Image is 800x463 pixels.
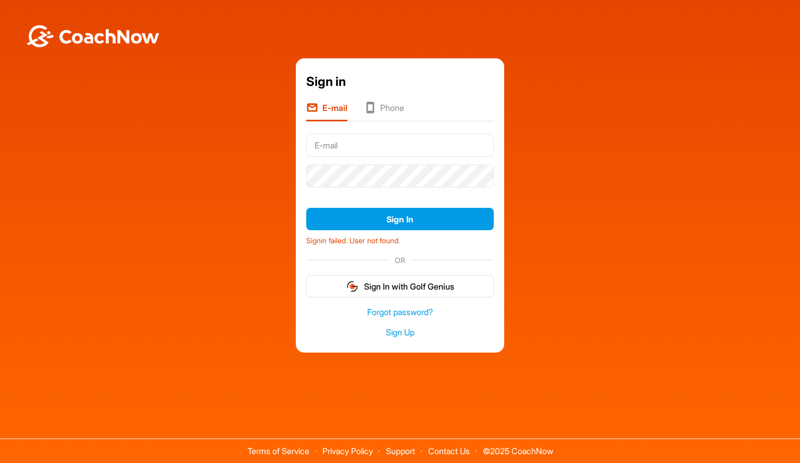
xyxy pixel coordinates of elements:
[306,327,494,339] a: Sign Up
[306,208,494,230] button: Sign In
[247,446,309,456] a: Terms of Service
[306,275,494,297] button: Sign In with Golf Genius
[322,446,373,456] a: Privacy Policy
[306,231,494,246] div: Signin failed. User not found.
[386,446,415,456] a: Support
[364,102,404,121] li: Phone
[346,280,359,293] img: gg_logo
[428,446,470,456] a: Contact Us
[306,102,347,121] li: E-mail
[478,439,558,455] span: © 2025 CoachNow
[306,134,494,157] input: E-mail
[306,72,494,91] div: Sign in
[390,255,410,266] span: OR
[306,306,494,318] a: Forgot password?
[25,25,160,47] img: BwLJSsUCoWCh5upNqxVrqldRgqLPVwmV24tXu5FoVAoFEpwwqQ3VIfuoInZCoVCoTD4vwADAC3ZFMkVEQFDAAAAAElFTkSuQmCC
